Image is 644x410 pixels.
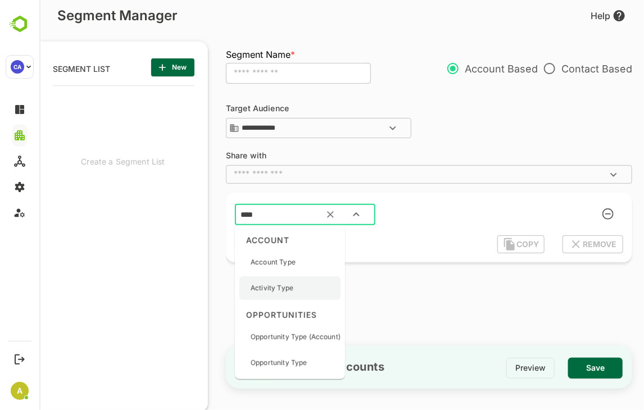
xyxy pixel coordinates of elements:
[282,360,345,373] h5: Accounts
[211,283,254,293] p: Activity Type
[11,60,24,74] div: CA
[498,57,593,80] p: Contact Based
[6,13,34,35] img: BambooboxLogoMark.f1c84d78b4c51b1a7b5f700c9845e183.svg
[279,202,303,227] button: Clear
[529,358,583,379] button: Save
[13,58,71,76] p: SEGMENT LIST
[551,9,587,22] div: Help
[112,58,155,76] button: New
[200,230,301,250] ag: ACCOUNT
[200,304,301,325] ag: OPPORTUNITIES
[538,361,574,375] span: Save
[187,152,288,165] h6: Share with
[402,57,593,78] div: export-type
[187,104,288,118] h6: Target Audience
[211,332,301,342] p: Opportunity Type (Account)
[11,382,29,400] div: A
[402,57,498,80] p: Account Based
[561,161,588,188] button: Open
[303,201,330,228] button: Close
[121,60,146,75] span: New
[12,352,27,367] button: Logout
[211,257,256,267] p: Account Type
[211,358,267,368] p: Opportunity Type
[187,49,256,60] span: Segment Name
[340,115,367,142] button: Open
